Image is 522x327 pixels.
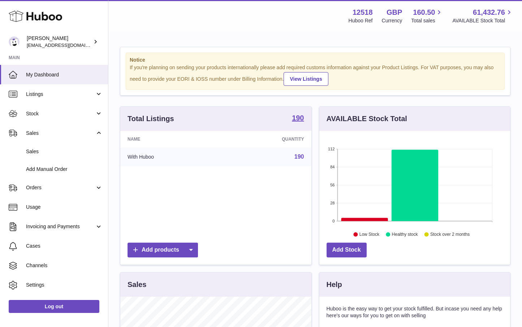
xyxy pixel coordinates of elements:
h3: AVAILABLE Stock Total [327,114,407,124]
div: [PERSON_NAME] [27,35,92,49]
span: Orders [26,184,95,191]
span: Cases [26,243,103,249]
span: 160.50 [413,8,435,17]
span: Stock [26,110,95,117]
strong: 12518 [353,8,373,17]
a: View Listings [284,72,328,86]
div: Currency [382,17,402,24]
span: Usage [26,204,103,211]
strong: 190 [292,114,304,121]
text: Stock over 2 months [430,232,470,237]
span: Sales [26,148,103,155]
strong: GBP [387,8,402,17]
text: Healthy stock [392,232,418,237]
text: 28 [330,201,335,205]
a: Log out [9,300,99,313]
span: My Dashboard [26,71,103,78]
th: Name [120,131,221,147]
span: Listings [26,91,95,98]
span: AVAILABLE Stock Total [452,17,513,24]
text: 56 [330,183,335,187]
th: Quantity [221,131,311,147]
h3: Sales [128,280,146,290]
img: caitlin@fancylamp.co [9,36,20,47]
span: [EMAIL_ADDRESS][DOMAIN_NAME] [27,42,106,48]
td: With Huboo [120,147,221,166]
a: 61,432.76 AVAILABLE Stock Total [452,8,513,24]
text: Low Stock [359,232,379,237]
span: Add Manual Order [26,166,103,173]
text: 112 [328,147,335,151]
h3: Total Listings [128,114,174,124]
div: Huboo Ref [349,17,373,24]
a: Add products [128,243,198,257]
span: Sales [26,130,95,137]
div: If you're planning on sending your products internationally please add required customs informati... [130,64,501,86]
a: Add Stock [327,243,367,257]
span: Total sales [411,17,443,24]
p: Huboo is the easy way to get your stock fulfilled. But incase you need any help here's our ways f... [327,305,503,319]
a: 160.50 Total sales [411,8,443,24]
h3: Help [327,280,342,290]
span: 61,432.76 [473,8,505,17]
strong: Notice [130,57,501,63]
text: 0 [332,219,335,223]
span: Invoicing and Payments [26,223,95,230]
a: 190 [292,114,304,123]
span: Channels [26,262,103,269]
text: 84 [330,165,335,169]
a: 190 [294,154,304,160]
span: Settings [26,282,103,288]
